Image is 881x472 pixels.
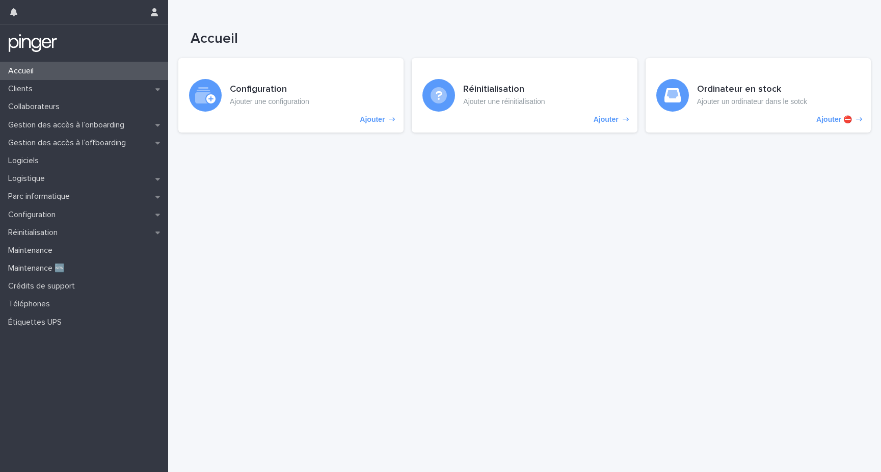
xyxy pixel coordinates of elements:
h3: Ordinateur en stock [697,84,807,95]
p: Ajouter [360,115,385,124]
a: Ajouter [412,58,637,133]
p: Téléphones [4,299,58,309]
p: Parc informatique [4,192,78,201]
p: Ajouter une réinitialisation [463,97,545,106]
p: Ajouter ⛔️ [816,115,852,124]
a: Ajouter ⛔️ [646,58,871,133]
p: Logistique [4,174,53,183]
p: Ajouter un ordinateur dans le sotck [697,97,807,106]
p: Maintenance 🆕 [4,264,73,273]
p: Ajouter une configuration [230,97,309,106]
p: Gestion des accès à l’offboarding [4,138,134,148]
p: Ajouter [594,115,619,124]
p: Clients [4,84,41,94]
p: Crédits de support [4,281,83,291]
h3: Réinitialisation [463,84,545,95]
a: Ajouter [178,58,404,133]
p: Configuration [4,210,64,220]
p: Étiquettes UPS [4,318,70,327]
p: Réinitialisation [4,228,66,238]
p: Maintenance [4,246,61,255]
h3: Configuration [230,84,309,95]
p: Gestion des accès à l’onboarding [4,120,132,130]
p: Collaborateurs [4,102,68,112]
p: Accueil [4,66,42,76]
p: Logiciels [4,156,47,166]
img: mTgBEunGTSyRkCgitkcU [8,33,58,54]
h1: Accueil [191,31,687,48]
